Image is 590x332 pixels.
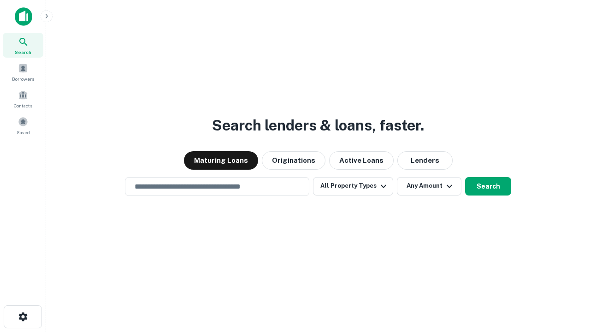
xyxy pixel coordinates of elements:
[14,102,32,109] span: Contacts
[329,151,394,170] button: Active Loans
[12,75,34,83] span: Borrowers
[184,151,258,170] button: Maturing Loans
[465,177,511,196] button: Search
[313,177,393,196] button: All Property Types
[3,59,43,84] a: Borrowers
[397,177,461,196] button: Any Amount
[15,7,32,26] img: capitalize-icon.png
[544,258,590,302] iframe: Chat Widget
[15,48,31,56] span: Search
[397,151,453,170] button: Lenders
[212,114,424,136] h3: Search lenders & loans, faster.
[3,33,43,58] a: Search
[17,129,30,136] span: Saved
[3,113,43,138] a: Saved
[3,86,43,111] a: Contacts
[262,151,325,170] button: Originations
